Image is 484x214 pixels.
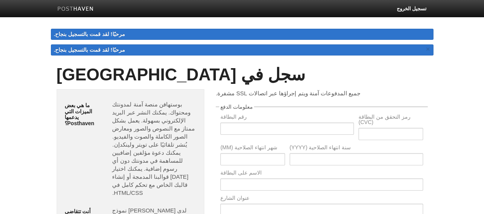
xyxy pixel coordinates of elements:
[220,170,262,176] font: الاسم على البطاقة
[220,144,277,150] font: شهر انتهاء الصلاحية (MM)
[359,114,411,125] font: رمز التحقق من البطاقة (CVC)
[220,104,253,110] font: معلومات الدفع
[54,47,125,53] font: مرحبًا! لقد قمت بالتسجيل بنجاح.
[57,65,306,84] font: سجل في [GEOGRAPHIC_DATA]
[290,144,351,150] font: سنة انتهاء الصلاحية (YYYY)
[220,114,247,120] font: رقم البطاقة
[216,90,360,96] font: جميع المدفوعات آمنة ويتم إجراؤها عبر اتصالات SSL مشفرة.
[397,6,427,11] font: تسجيل الخروج
[65,102,95,126] font: ما هي بعض الميزات التي يدعمها Posthaven؟
[112,101,195,196] font: بوستهافن منصة آمنة لمدونتك ومحتواك. يمكنك النشر عبر البريد الإلكتروني بسهولة. يعمل بشكل ممتاز مع ...
[426,46,430,53] font: ×
[54,31,125,37] font: مرحبًا! لقد قمت بالتسجيل بنجاح.
[57,7,94,12] img: بار بوستهافن
[220,195,249,201] font: عنوان الشارع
